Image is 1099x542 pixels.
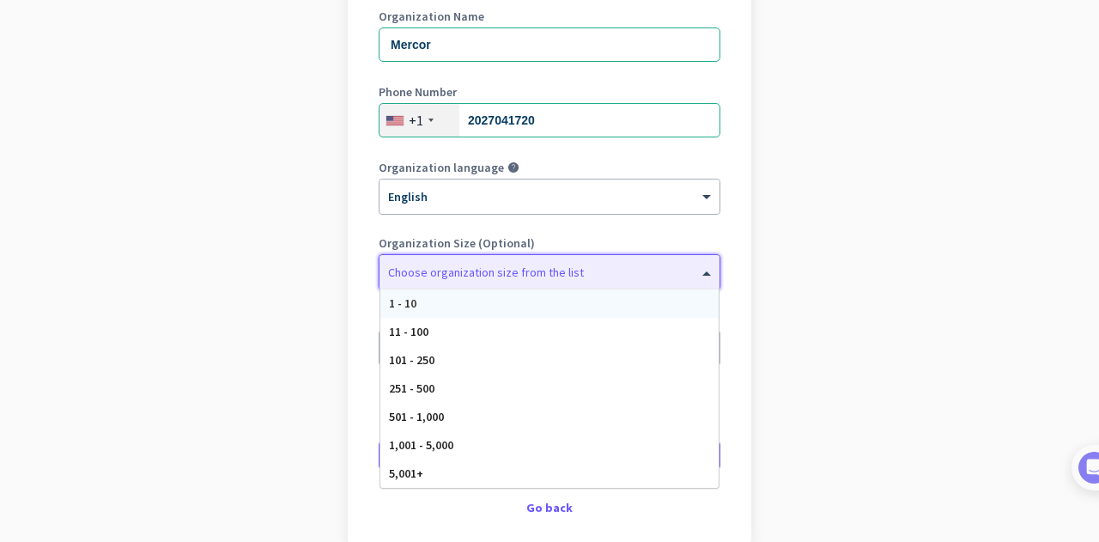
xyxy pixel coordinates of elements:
span: 11 - 100 [389,324,428,339]
div: +1 [409,112,423,129]
label: Organization Size (Optional) [379,237,720,249]
div: Go back [379,502,720,514]
label: Organization language [379,161,504,174]
input: What is the name of your organization? [379,27,720,62]
button: Create Organization [379,440,720,471]
label: Phone Number [379,86,720,98]
label: Organization Name [379,10,720,22]
div: Options List [380,289,719,488]
i: help [507,161,519,174]
label: Organization Time Zone [379,313,720,325]
input: 201-555-0123 [379,103,720,137]
span: 1 - 10 [389,295,416,311]
span: 251 - 500 [389,381,434,396]
span: 1,001 - 5,000 [389,437,453,453]
span: 501 - 1,000 [389,409,444,424]
span: 101 - 250 [389,352,434,368]
span: 5,001+ [389,466,423,481]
